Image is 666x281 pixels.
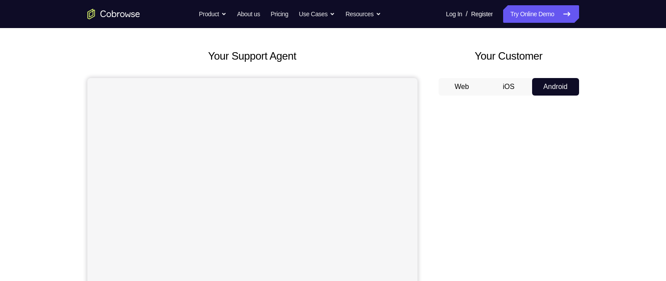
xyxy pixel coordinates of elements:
a: About us [237,5,260,23]
h2: Your Customer [439,48,579,64]
h2: Your Support Agent [87,48,418,64]
a: Register [471,5,493,23]
span: / [466,9,468,19]
a: Log In [446,5,462,23]
a: Try Online Demo [503,5,579,23]
a: Go to the home page [87,9,140,19]
a: Pricing [270,5,288,23]
button: Android [532,78,579,96]
button: Resources [346,5,381,23]
button: iOS [485,78,532,96]
button: Web [439,78,486,96]
button: Use Cases [299,5,335,23]
button: Product [199,5,227,23]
